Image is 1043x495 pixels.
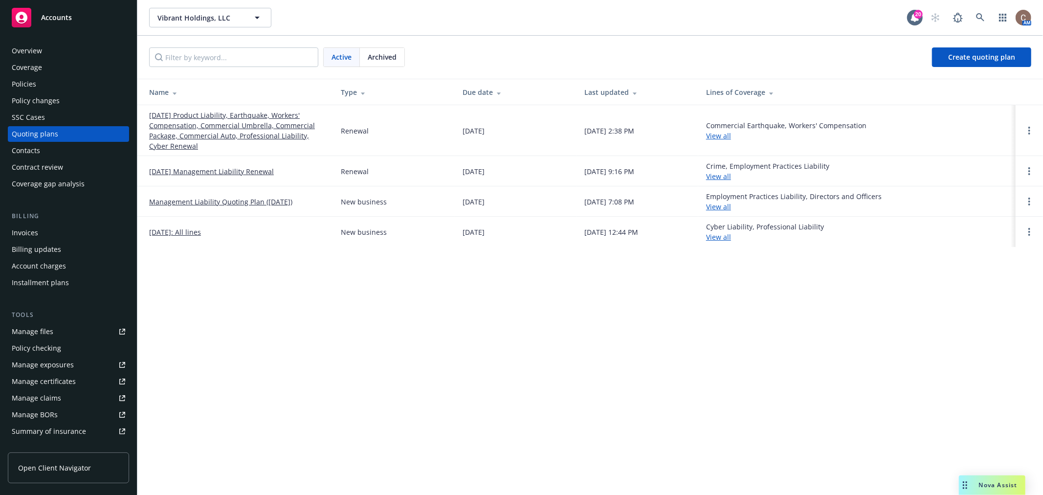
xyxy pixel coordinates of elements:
div: [DATE] 12:44 PM [584,227,638,237]
div: Coverage gap analysis [12,176,85,192]
span: Archived [368,52,397,62]
div: Manage certificates [12,374,76,389]
a: Manage certificates [8,374,129,389]
div: Invoices [12,225,38,241]
div: Contract review [12,159,63,175]
div: SSC Cases [12,110,45,125]
a: SSC Cases [8,110,129,125]
a: Manage exposures [8,357,129,373]
div: 20 [914,10,923,19]
a: Open options [1023,165,1035,177]
div: Installment plans [12,275,69,291]
a: Policy checking [8,340,129,356]
div: Policies [12,76,36,92]
div: Policy changes [12,93,60,109]
div: [DATE] [463,126,485,136]
a: Contacts [8,143,129,158]
div: [DATE] [463,166,485,177]
a: Switch app [993,8,1013,27]
div: Due date [463,87,569,97]
a: View all [706,172,731,181]
div: Billing updates [12,242,61,257]
a: Report a Bug [948,8,968,27]
div: Billing [8,211,129,221]
button: Vibrant Holdings, LLC [149,8,271,27]
div: New business [341,197,387,207]
a: Policies [8,76,129,92]
div: Summary of insurance [12,424,86,439]
a: Billing updates [8,242,129,257]
input: Filter by keyword... [149,47,318,67]
div: Renewal [341,126,369,136]
span: Create quoting plan [948,52,1015,62]
div: Tools [8,310,129,320]
a: Create quoting plan [932,47,1031,67]
img: photo [1016,10,1031,25]
div: Type [341,87,447,97]
a: Account charges [8,258,129,274]
div: Employment Practices Liability, Directors and Officers [706,191,882,212]
div: [DATE] [463,197,485,207]
a: Summary of insurance [8,424,129,439]
div: Manage files [12,324,53,339]
a: Manage BORs [8,407,129,423]
span: Active [332,52,352,62]
div: [DATE] 7:08 PM [584,197,634,207]
a: Invoices [8,225,129,241]
a: Manage files [8,324,129,339]
a: Quoting plans [8,126,129,142]
div: [DATE] 2:38 PM [584,126,634,136]
div: Coverage [12,60,42,75]
a: Policy changes [8,93,129,109]
a: Start snowing [926,8,945,27]
a: Management Liability Quoting Plan ([DATE]) [149,197,292,207]
div: Account charges [12,258,66,274]
a: View all [706,232,731,242]
span: Accounts [41,14,72,22]
div: Last updated [584,87,690,97]
a: Open options [1023,196,1035,207]
div: Cyber Liability, Professional Liability [706,222,824,242]
a: Installment plans [8,275,129,291]
span: Nova Assist [979,481,1018,489]
div: Manage BORs [12,407,58,423]
div: Commercial Earthquake, Workers' Compensation [706,120,866,141]
a: Overview [8,43,129,59]
div: [DATE] 9:16 PM [584,166,634,177]
button: Nova Assist [959,475,1025,495]
div: [DATE] [463,227,485,237]
div: Manage exposures [12,357,74,373]
a: Open options [1023,226,1035,238]
div: Contacts [12,143,40,158]
a: [DATE] Management Liability Renewal [149,166,274,177]
a: View all [706,131,731,140]
div: Overview [12,43,42,59]
div: Policy checking [12,340,61,356]
a: [DATE] Product Liability, Earthquake, Workers' Compensation, Commercial Umbrella, Commercial Pack... [149,110,325,151]
div: New business [341,227,387,237]
div: Name [149,87,325,97]
div: Lines of Coverage [706,87,1008,97]
a: Open options [1023,125,1035,136]
a: Accounts [8,4,129,31]
div: Renewal [341,166,369,177]
div: Quoting plans [12,126,58,142]
div: Crime, Employment Practices Liability [706,161,829,181]
span: Open Client Navigator [18,463,91,473]
a: View all [706,202,731,211]
a: [DATE]: All lines [149,227,201,237]
a: Coverage [8,60,129,75]
span: Vibrant Holdings, LLC [157,13,242,23]
a: Contract review [8,159,129,175]
a: Search [971,8,990,27]
div: Manage claims [12,390,61,406]
div: Drag to move [959,475,971,495]
a: Coverage gap analysis [8,176,129,192]
a: Manage claims [8,390,129,406]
